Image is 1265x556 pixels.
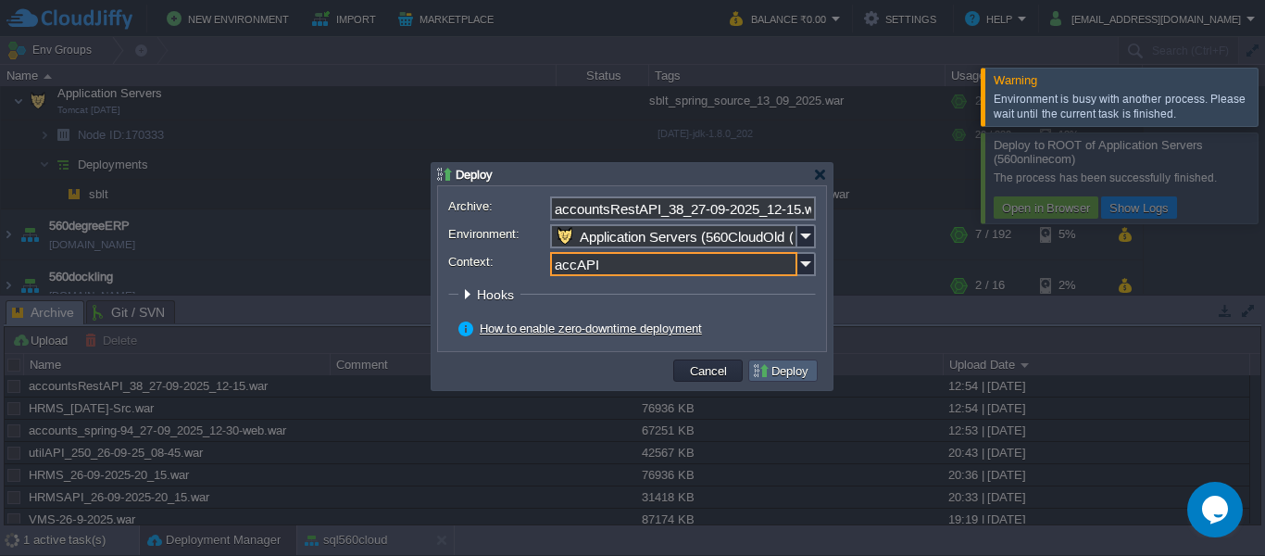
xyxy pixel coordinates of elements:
[448,224,548,244] label: Environment:
[480,322,702,335] a: How to enable zero-downtime deployment
[752,362,814,379] button: Deploy
[448,196,548,216] label: Archive:
[477,287,519,302] span: Hooks
[448,252,548,272] label: Context:
[456,168,493,182] span: Deploy
[994,73,1037,87] span: Warning
[1187,482,1246,537] iframe: chat widget
[994,92,1253,121] div: Environment is busy with another process. Please wait until the current task is finished.
[684,362,733,379] button: Cancel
